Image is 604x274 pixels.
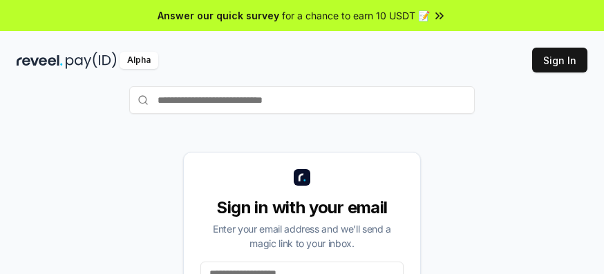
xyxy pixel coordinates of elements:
button: Sign In [532,48,587,72]
img: logo_small [294,169,310,186]
img: reveel_dark [17,52,63,69]
div: Sign in with your email [200,197,404,219]
span: Answer our quick survey [158,8,279,23]
span: for a chance to earn 10 USDT 📝 [282,8,430,23]
img: pay_id [66,52,117,69]
div: Alpha [120,52,158,69]
div: Enter your email address and we’ll send a magic link to your inbox. [200,222,404,251]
